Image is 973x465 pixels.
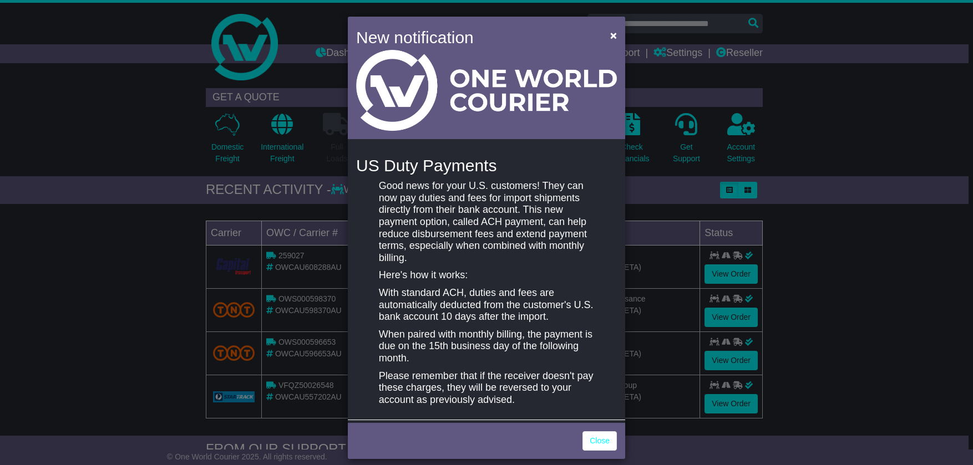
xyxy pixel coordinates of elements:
[605,24,622,47] button: Close
[582,431,617,451] a: Close
[379,287,594,323] p: With standard ACH, duties and fees are automatically deducted from the customer's U.S. bank accou...
[356,25,594,50] h4: New notification
[379,180,594,264] p: Good news for your U.S. customers! They can now pay duties and fees for import shipments directly...
[379,329,594,365] p: When paired with monthly billing, the payment is due on the 15th business day of the following mo...
[379,370,594,406] p: Please remember that if the receiver doesn't pay these charges, they will be reversed to your acc...
[379,269,594,282] p: Here's how it works:
[610,29,617,42] span: ×
[356,50,617,131] img: Light
[356,156,617,175] h4: US Duty Payments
